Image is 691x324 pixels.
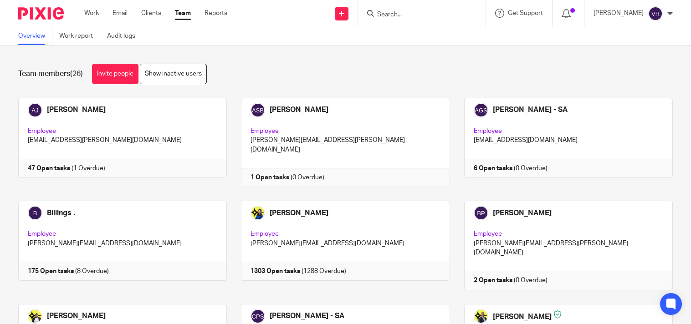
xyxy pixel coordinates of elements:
[175,9,191,18] a: Team
[18,27,52,45] a: Overview
[648,6,663,21] img: svg%3E
[70,70,83,77] span: (26)
[59,27,100,45] a: Work report
[107,27,142,45] a: Audit logs
[508,10,543,16] span: Get Support
[84,9,99,18] a: Work
[18,69,83,79] h1: Team members
[92,64,138,84] a: Invite people
[376,11,458,19] input: Search
[141,9,161,18] a: Clients
[18,7,64,20] img: Pixie
[594,9,644,18] p: [PERSON_NAME]
[205,9,227,18] a: Reports
[140,64,207,84] a: Show inactive users
[113,9,128,18] a: Email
